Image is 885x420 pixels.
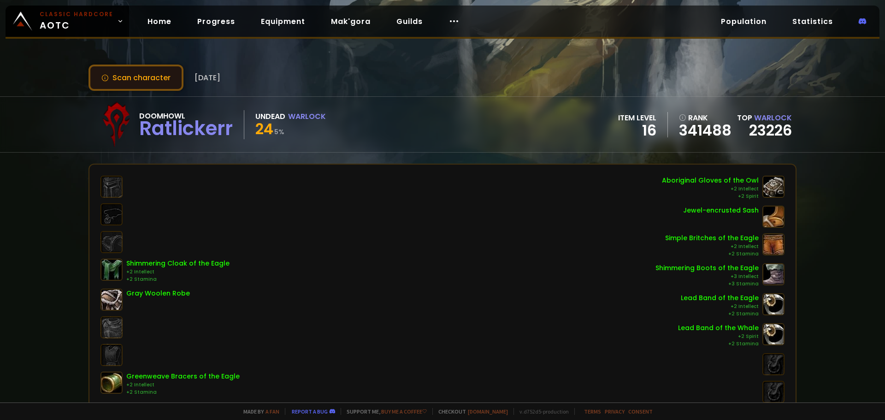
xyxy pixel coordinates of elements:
div: Doomhowl [139,110,233,122]
a: Home [140,12,179,31]
div: +3 Stamina [655,280,759,288]
a: Statistics [785,12,840,31]
img: item-4436 [762,206,785,228]
img: item-2585 [100,289,123,311]
div: Ratlickerr [139,122,233,136]
div: +2 Intellect [662,185,759,193]
div: +2 Stamina [126,389,240,396]
div: Greenweave Bracers of the Eagle [126,372,240,381]
div: Shimmering Cloak of the Eagle [126,259,230,268]
div: 16 [618,124,656,137]
small: 5 % [274,127,284,136]
a: 341488 [679,124,732,137]
span: Made by [238,408,279,415]
div: Lead Band of the Eagle [681,293,759,303]
div: +2 Stamina [126,276,230,283]
a: Equipment [254,12,313,31]
a: 23226 [749,120,792,141]
div: +2 Spirit [662,193,759,200]
a: Classic HardcoreAOTC [6,6,129,37]
div: +2 Stamina [665,250,759,258]
div: Simple Britches of the Eagle [665,233,759,243]
img: item-11981 [762,323,785,345]
a: Report a bug [292,408,328,415]
a: Guilds [389,12,430,31]
a: Privacy [605,408,625,415]
div: Top [737,112,792,124]
div: Lead Band of the Whale [678,323,759,333]
a: Consent [628,408,653,415]
div: +2 Stamina [678,340,759,348]
img: item-9747 [762,233,785,255]
div: Aboriginal Gloves of the Owl [662,176,759,185]
img: item-6564 [100,259,123,281]
span: Support me, [341,408,427,415]
img: item-6562 [762,263,785,285]
span: 24 [255,118,273,139]
div: +2 Intellect [126,268,230,276]
span: AOTC [40,10,113,32]
button: Scan character [88,65,183,91]
div: rank [679,112,732,124]
div: Undead [255,111,285,122]
a: Progress [190,12,242,31]
a: Terms [584,408,601,415]
div: Shimmering Boots of the Eagle [655,263,759,273]
div: +3 Intellect [655,273,759,280]
div: Jewel-encrusted Sash [683,206,759,215]
div: Warlock [288,111,326,122]
small: Classic Hardcore [40,10,113,18]
div: +2 Stamina [681,310,759,318]
img: item-14117 [762,176,785,198]
div: +2 Spirit [678,333,759,340]
span: v. d752d5 - production [513,408,569,415]
a: a fan [265,408,279,415]
div: item level [618,112,656,124]
div: +2 Intellect [126,381,240,389]
span: [DATE] [195,72,220,83]
a: Mak'gora [324,12,378,31]
div: Gray Woolen Robe [126,289,190,298]
div: +2 Intellect [665,243,759,250]
span: Checkout [432,408,508,415]
span: Warlock [754,112,792,123]
a: Buy me a coffee [381,408,427,415]
a: [DOMAIN_NAME] [468,408,508,415]
div: +2 Intellect [681,303,759,310]
a: Population [714,12,774,31]
img: item-11981 [762,293,785,315]
img: item-9768 [100,372,123,394]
